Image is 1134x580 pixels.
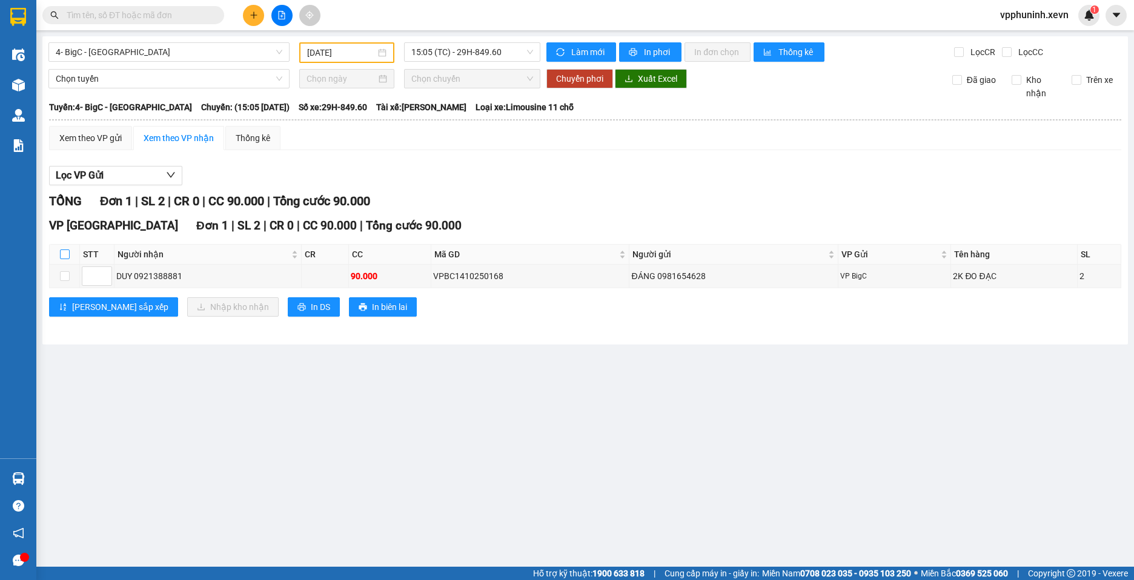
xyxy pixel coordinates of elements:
[953,269,1075,283] div: 2K ĐO ĐẠC
[243,5,264,26] button: plus
[1021,73,1062,100] span: Kho nhận
[625,74,633,84] span: download
[201,101,290,114] span: Chuyến: (15:05 [DATE])
[351,269,429,283] div: 90.000
[49,219,178,232] span: VP [GEOGRAPHIC_DATA]
[264,219,267,232] span: |
[763,48,774,58] span: bar-chart
[303,219,357,232] span: CC 90.000
[297,219,300,232] span: |
[434,248,617,261] span: Mã GD
[1067,569,1075,578] span: copyright
[1090,5,1099,14] sup: 1
[840,271,949,282] div: VP BigC
[411,43,534,61] span: 15:05 (TC) - 29H-849.60
[166,170,176,180] span: down
[56,168,104,183] span: Lọc VP Gửi
[951,245,1078,265] th: Tên hàng
[299,101,367,114] span: Số xe: 29H-849.60
[13,555,24,566] span: message
[533,567,645,580] span: Hỗ trợ kỹ thuật:
[631,269,835,283] div: ĐÁNG 0981654628
[13,500,24,512] span: question-circle
[556,48,566,58] span: sync
[433,269,628,283] div: VPBC1410250168
[476,101,574,114] span: Loại xe: Limousine 11 chỗ
[116,269,299,283] div: DUY 0921388881
[297,303,306,312] span: printer
[685,42,751,62] button: In đơn chọn
[13,527,24,539] span: notification
[665,567,759,580] span: Cung cấp máy in - giấy in:
[49,194,82,208] span: TỔNG
[778,45,815,59] span: Thống kê
[302,245,348,265] th: CR
[174,194,199,208] span: CR 0
[1081,73,1118,87] span: Trên xe
[962,73,1001,87] span: Đã giao
[49,102,192,112] b: Tuyến: 4- BigC - [GEOGRAPHIC_DATA]
[59,131,122,145] div: Xem theo VP gửi
[376,101,466,114] span: Tài xế: [PERSON_NAME]
[141,194,165,208] span: SL 2
[237,219,260,232] span: SL 2
[431,265,630,288] td: VPBC1410250168
[67,8,210,22] input: Tìm tên, số ĐT hoặc mã đơn
[100,194,132,208] span: Đơn 1
[118,248,289,261] span: Người nhận
[271,5,293,26] button: file-add
[12,109,25,122] img: warehouse-icon
[168,194,171,208] span: |
[135,194,138,208] span: |
[638,72,677,85] span: Xuất Excel
[754,42,824,62] button: bar-chartThống kê
[56,70,282,88] span: Chọn tuyến
[273,194,370,208] span: Tổng cước 90.000
[619,42,681,62] button: printerIn phơi
[1013,45,1045,59] span: Lọc CC
[546,42,616,62] button: syncLàm mới
[56,43,282,61] span: 4- BigC - Phú Thọ
[1078,245,1121,265] th: SL
[644,45,672,59] span: In phơi
[288,297,340,317] button: printerIn DS
[921,567,1008,580] span: Miền Bắc
[629,48,639,58] span: printer
[50,11,59,19] span: search
[411,70,534,88] span: Chọn chuyến
[72,300,168,314] span: [PERSON_NAME] sắp xếp
[208,194,264,208] span: CC 90.000
[307,46,376,59] input: 14/10/2025
[914,571,918,576] span: ⚪️
[12,79,25,91] img: warehouse-icon
[1111,10,1122,21] span: caret-down
[250,11,258,19] span: plus
[966,45,997,59] span: Lọc CR
[571,45,606,59] span: Làm mới
[841,248,939,261] span: VP Gửi
[236,131,270,145] div: Thống kê
[349,245,431,265] th: CC
[1079,269,1119,283] div: 2
[267,194,270,208] span: |
[12,472,25,485] img: warehouse-icon
[196,219,228,232] span: Đơn 1
[270,219,294,232] span: CR 0
[10,8,26,26] img: logo-vxr
[360,219,363,232] span: |
[359,303,367,312] span: printer
[307,72,376,85] input: Chọn ngày
[59,303,67,312] span: sort-ascending
[592,568,645,578] strong: 1900 633 818
[956,568,1008,578] strong: 0369 525 060
[277,11,286,19] span: file-add
[305,11,314,19] span: aim
[632,248,825,261] span: Người gửi
[762,567,911,580] span: Miền Nam
[49,166,182,185] button: Lọc VP Gửi
[349,297,417,317] button: printerIn biên lai
[838,265,952,288] td: VP BigC
[990,7,1078,22] span: vpphuninh.xevn
[615,69,687,88] button: downloadXuất Excel
[366,219,462,232] span: Tổng cước 90.000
